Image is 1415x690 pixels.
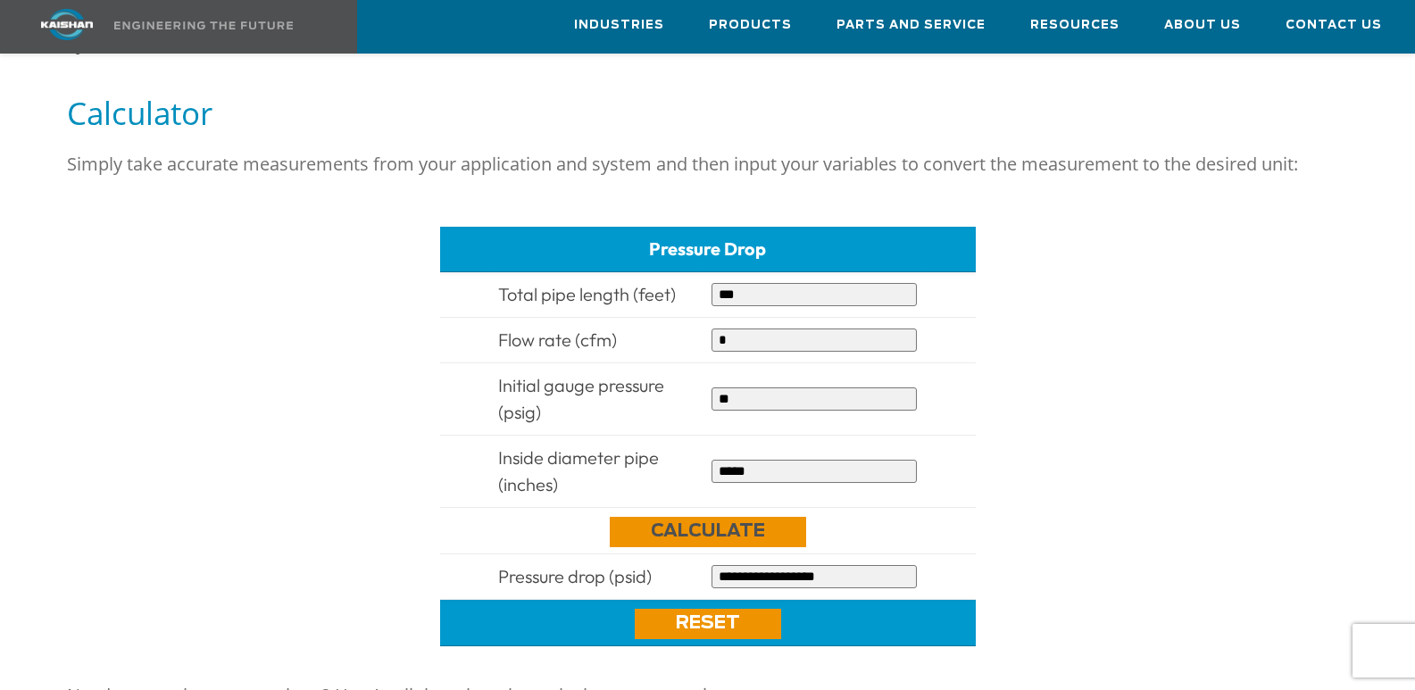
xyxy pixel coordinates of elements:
[837,1,986,49] a: Parts and Service
[1286,1,1382,49] a: Contact Us
[709,15,792,36] span: Products
[498,283,676,305] span: Total pipe length (feet)
[574,15,664,36] span: Industries
[1164,1,1241,49] a: About Us
[498,374,664,423] span: Initial gauge pressure (psig)
[610,517,806,547] a: Calculate
[114,21,293,29] img: Engineering the future
[837,15,986,36] span: Parts and Service
[1286,15,1382,36] span: Contact Us
[574,1,664,49] a: Industries
[1030,15,1120,36] span: Resources
[498,446,659,495] span: Inside diameter pipe (inches)
[498,565,652,587] span: Pressure drop (psid)
[635,609,781,639] a: Reset
[498,328,617,351] span: Flow rate (cfm)
[1030,1,1120,49] a: Resources
[1164,15,1241,36] span: About Us
[67,93,1347,133] h5: Calculator
[67,146,1347,182] p: Simply take accurate measurements from your application and system and then input your variables ...
[649,237,766,260] span: Pressure Drop
[709,1,792,49] a: Products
